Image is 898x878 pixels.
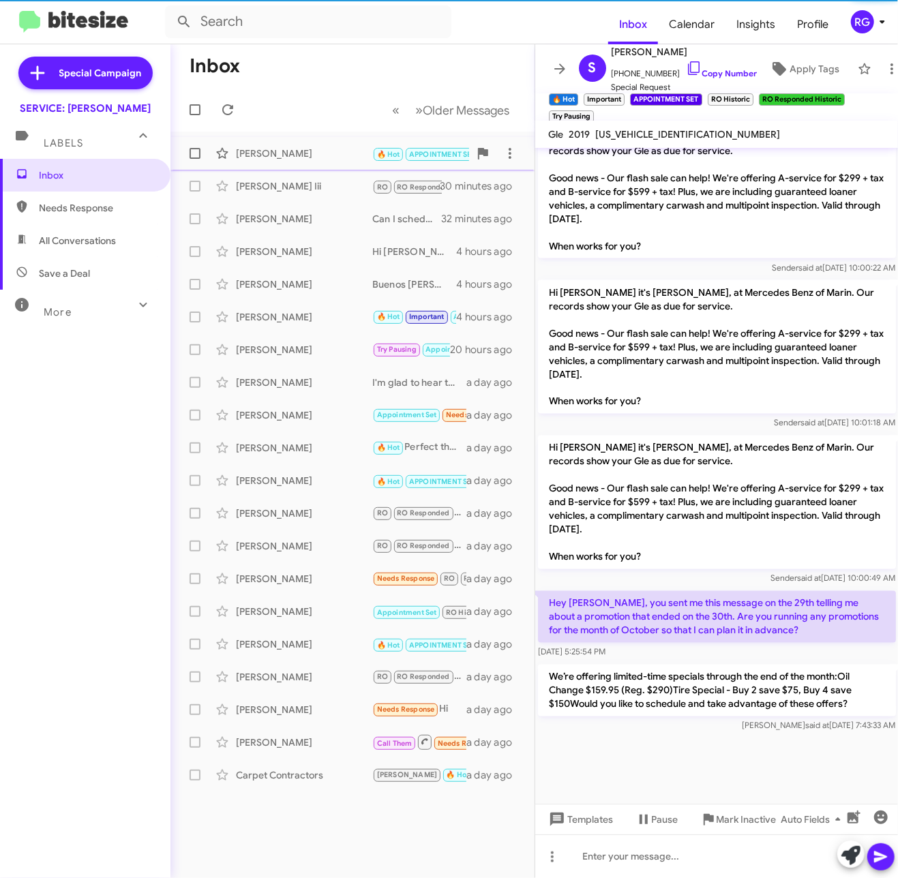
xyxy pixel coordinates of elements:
div: Hi [372,701,466,717]
span: RO [377,541,388,550]
span: [DATE] 5:25:54 PM [538,647,605,657]
div: a day ago [466,637,524,651]
p: Hi [PERSON_NAME] it's [PERSON_NAME], at Mercedes Benz of Marin. Our records show your Gle as due ... [538,125,896,258]
span: Needs Response [39,201,155,215]
div: [PERSON_NAME] Iii [236,179,372,193]
span: Needs Response [438,739,496,748]
span: More [44,306,72,318]
a: Copy Number [686,68,758,78]
small: RO Historic [708,93,753,106]
span: [PERSON_NAME] [DATE] 7:43:33 AM [742,721,895,731]
span: [PERSON_NAME] [377,770,438,779]
small: Try Pausing [549,110,594,123]
span: RO [377,509,388,517]
div: Absolutely! We will see you then ! [372,472,466,489]
span: 🔥 Hot [447,770,470,779]
div: 4 hours ago [456,277,523,291]
p: Hi [PERSON_NAME] it's [PERSON_NAME], at Mercedes Benz of Marin. Our records show your Gle as due ... [538,280,896,414]
span: Sender [DATE] 10:00:49 AM [770,573,895,584]
div: [PERSON_NAME] [236,376,372,389]
span: APPOINTMENT SET [409,477,476,486]
span: RO Responded [464,574,517,583]
span: Needs Response [377,705,435,714]
small: RO Responded Historic [759,93,845,106]
span: RO Historic [446,608,486,617]
span: [US_VEHICLE_IDENTIFICATION_NUMBER] [596,128,781,140]
span: APPOINTMENT SET [409,641,476,650]
span: RO Responded [397,509,449,517]
div: [PERSON_NAME] [236,637,372,651]
a: Calendar [658,5,725,44]
div: a day ago [466,605,524,618]
div: a day ago [466,768,524,782]
div: [PERSON_NAME] [236,310,372,324]
span: RO [444,574,455,583]
div: 4 hours ago [456,245,523,258]
div: Inbound Call [372,177,442,194]
div: [PERSON_NAME] [236,506,372,520]
div: [PERSON_NAME] [236,474,372,487]
span: RO Responded [397,541,449,550]
div: a day ago [466,539,524,553]
span: RO Responded [397,183,449,192]
div: [PERSON_NAME] [236,670,372,684]
span: APPOINTMENT SET [409,150,476,159]
span: said at [798,262,822,273]
span: Appointment Set [377,410,437,419]
div: Great to hear that! If you need any further assistance or want to schedule your next appointment,... [372,538,466,554]
div: a day ago [466,506,524,520]
span: RO Responded [397,672,449,681]
span: Auto Fields [781,807,846,832]
span: Sender [DATE] 10:01:18 AM [774,418,895,428]
div: a day ago [466,703,524,716]
button: Previous [385,96,408,124]
span: Templates [546,807,614,832]
a: Inbox [608,5,658,44]
button: Apply Tags [758,57,851,81]
div: Hi [PERSON_NAME], thank you for your honest feedback. I’m sorry the small battery wasn’t addresse... [372,505,466,521]
span: 🔥 Hot [377,477,400,486]
div: [PERSON_NAME] [236,441,372,455]
span: Save a Deal [39,267,90,280]
div: 👍 [372,669,466,684]
p: Hi [PERSON_NAME] it's [PERSON_NAME], at Mercedes Benz of Marin. Our records show your Gle as due ... [538,436,896,569]
span: said at [805,721,829,731]
span: Labels [44,137,83,149]
span: Needs Response [377,574,435,583]
button: Auto Fields [770,807,857,832]
span: APPOINTMENT SET [453,312,520,321]
span: 🔥 Hot [377,312,400,321]
nav: Page navigation example [385,96,518,124]
span: Pause [652,807,678,832]
div: a day ago [466,441,524,455]
div: [PERSON_NAME] [236,245,372,258]
div: Hi [PERSON_NAME], no problem at all. When you’re ready, we’ll be here to help with your Mercedes-... [372,245,456,258]
div: RG [851,10,874,33]
div: Liked “I'm glad to hear that! If there's anything else you need regarding your vehicle or to sche... [372,571,466,586]
span: Sender [DATE] 10:00:22 AM [772,262,895,273]
span: 🔥 Hot [377,150,400,159]
p: Hey [PERSON_NAME], you sent me this message on the 29th telling me about a promotion that ended o... [538,591,896,643]
small: Important [584,93,625,106]
div: [PERSON_NAME] [236,736,372,749]
div: I'm glad to hear that! If you need to schedule future maintenance or repairs for your vehicle, fe... [372,376,466,389]
button: Mark Inactive [689,807,788,832]
span: 🔥 Hot [377,443,400,452]
button: Pause [625,807,689,832]
span: Needs Response [446,410,504,419]
div: 20 hours ago [450,343,524,357]
p: We’re offering limited-time specials through the end of the month:Oil Change $159.95 (Reg. $290)T... [538,665,896,716]
div: 30 minutes ago [442,179,524,193]
div: 4 hours ago [456,310,523,324]
span: Special Request [612,80,758,94]
span: 2019 [569,128,590,140]
small: APPOINTMENT SET [630,93,702,106]
a: Profile [786,5,839,44]
span: Try Pausing [377,345,417,354]
div: Perfect thank you ! We will call/text you when on our way [372,440,466,455]
div: Can I schedule and appointment for you? [372,212,442,226]
div: Carpet Contractors [236,768,372,782]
